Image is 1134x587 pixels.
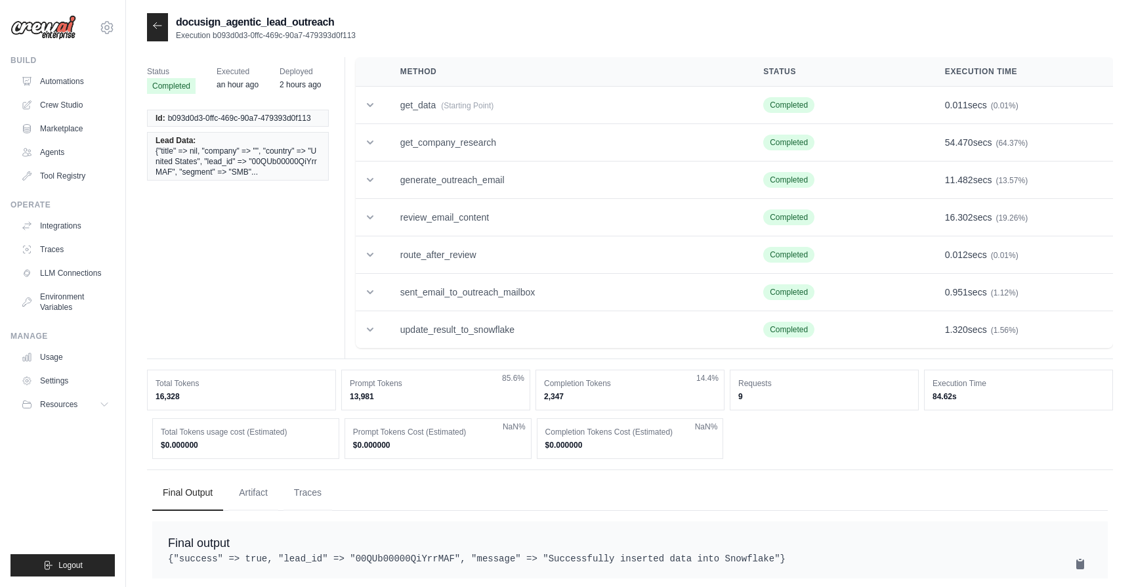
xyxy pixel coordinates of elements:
[929,311,1113,349] td: secs
[945,175,973,185] span: 11.482
[40,399,77,410] span: Resources
[16,165,115,186] a: Tool Registry
[945,212,973,223] span: 16.302
[385,87,747,124] td: get_data
[503,422,526,432] span: NaN%
[1068,524,1134,587] iframe: Chat Widget
[544,378,716,389] dt: Completion Tokens
[996,213,1028,223] span: (19.26%)
[763,209,814,225] span: Completed
[502,373,524,383] span: 85.6%
[16,263,115,284] a: LLM Connections
[168,552,1092,565] pre: {"success" => true, "lead_id" => "00QUb00000QiYrrMAF", "message" => "Successfully inserted data i...
[156,113,165,123] span: Id:
[763,284,814,300] span: Completed
[16,95,115,116] a: Crew Studio
[10,200,115,210] div: Operate
[353,440,523,450] dd: $0.000000
[996,176,1028,185] span: (13.57%)
[385,199,747,236] td: review_email_content
[763,172,814,188] span: Completed
[156,391,327,402] dd: 16,328
[695,422,718,432] span: NaN%
[168,113,311,123] span: b093d0d3-0ffc-469c-90a7-479393d0f113
[385,162,747,199] td: generate_outreach_email
[16,239,115,260] a: Traces
[16,286,115,318] a: Environment Variables
[929,57,1113,87] th: Execution Time
[280,65,321,78] span: Deployed
[544,391,716,402] dd: 2,347
[945,324,968,335] span: 1.320
[10,331,115,341] div: Manage
[763,322,814,337] span: Completed
[929,124,1113,162] td: secs
[161,427,331,437] dt: Total Tokens usage cost (Estimated)
[350,378,522,389] dt: Prompt Tokens
[156,378,327,389] dt: Total Tokens
[991,288,1018,297] span: (1.12%)
[353,427,523,437] dt: Prompt Tokens Cost (Estimated)
[283,475,332,511] button: Traces
[156,135,196,146] span: Lead Data:
[16,394,115,415] button: Resources
[176,14,356,30] h2: docusign_agentic_lead_outreach
[16,370,115,391] a: Settings
[385,311,747,349] td: update_result_to_snowflake
[945,137,973,148] span: 54.470
[945,250,968,260] span: 0.012
[929,274,1113,311] td: secs
[280,80,321,89] time: August 14, 2025 at 22:47 CDT
[168,536,230,550] span: Final output
[441,101,493,110] span: (Starting Point)
[161,440,331,450] dd: $0.000000
[10,15,76,40] img: Logo
[933,378,1104,389] dt: Execution Time
[929,162,1113,199] td: secs
[747,57,929,87] th: Status
[217,80,259,89] time: August 15, 2025 at 00:00 CDT
[933,391,1104,402] dd: 84.62s
[929,199,1113,236] td: secs
[217,65,259,78] span: Executed
[991,251,1018,260] span: (0.01%)
[10,554,115,576] button: Logout
[228,475,278,511] button: Artifact
[929,236,1113,274] td: secs
[738,391,910,402] dd: 9
[738,378,910,389] dt: Requests
[16,215,115,236] a: Integrations
[16,118,115,139] a: Marketplace
[147,65,196,78] span: Status
[763,135,814,150] span: Completed
[385,274,747,311] td: sent_email_to_outreach_mailbox
[945,287,968,297] span: 0.951
[945,100,968,110] span: 0.011
[385,124,747,162] td: get_company_research
[991,101,1018,110] span: (0.01%)
[16,347,115,368] a: Usage
[147,78,196,94] span: Completed
[176,30,356,41] p: Execution b093d0d3-0ffc-469c-90a7-479393d0f113
[696,373,719,383] span: 14.4%
[152,475,223,511] button: Final Output
[16,71,115,92] a: Automations
[156,146,320,177] span: {"title" => nil, "company" => "", "country" => "United States", "lead_id" => "00QUb00000QiYrrMAF"...
[545,440,715,450] dd: $0.000000
[385,236,747,274] td: route_after_review
[350,391,522,402] dd: 13,981
[58,560,83,571] span: Logout
[996,139,1028,148] span: (64.37%)
[545,427,715,437] dt: Completion Tokens Cost (Estimated)
[16,142,115,163] a: Agents
[385,57,747,87] th: Method
[929,87,1113,124] td: secs
[991,326,1018,335] span: (1.56%)
[763,247,814,263] span: Completed
[10,55,115,66] div: Build
[763,97,814,113] span: Completed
